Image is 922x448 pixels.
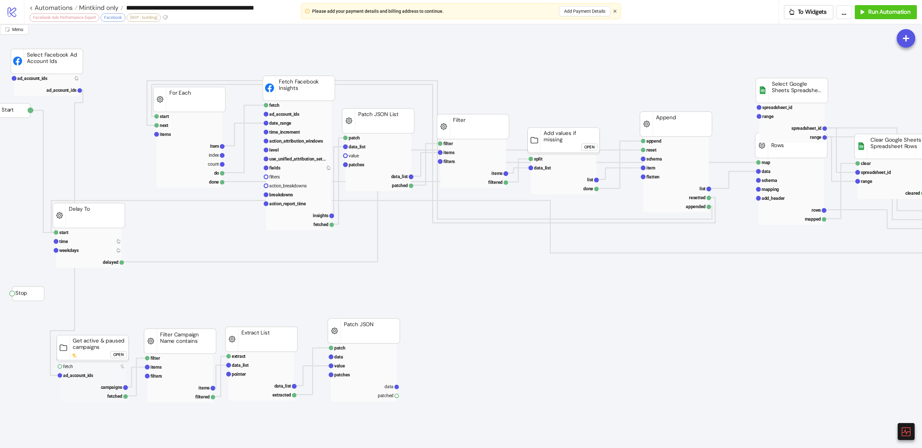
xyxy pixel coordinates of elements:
[784,5,834,19] button: To Widgets
[113,351,124,358] div: Open
[868,8,910,16] span: Run Automation
[5,27,10,32] span: radius-bottomright
[160,123,168,128] text: next
[269,103,279,108] text: fetch
[269,147,279,153] text: level
[269,156,326,161] text: use_unified_attribution_set...
[762,178,777,183] text: schema
[17,76,47,81] text: ad_account_ids
[12,27,23,32] span: Menu
[564,9,605,14] span: Add Payment Details
[855,5,917,19] button: Run Automation
[269,174,280,179] text: filters
[349,162,364,167] text: patches
[29,13,99,22] div: Facebook Ads Performance Export
[59,230,69,235] text: start
[443,159,455,164] text: filters
[534,165,551,170] text: data_list
[160,132,171,137] text: items
[269,138,323,144] text: action_attribution_windows
[208,161,219,167] text: count
[646,147,657,153] text: reset
[150,373,162,379] text: filters
[559,6,611,16] button: Add Payment Details
[491,171,503,176] text: items
[269,192,293,197] text: breakdowns
[334,372,350,377] text: patches
[160,114,169,119] text: start
[101,13,125,22] div: Facebook
[77,4,123,11] a: Mintkind only
[798,8,827,16] span: To Widgets
[349,135,360,140] text: patch
[232,354,246,359] text: extract
[581,144,597,151] button: Open
[443,150,455,155] text: items
[312,8,444,15] div: Please add your payment details and billing address to continue.
[334,354,343,359] text: data
[334,345,345,350] text: patch
[59,248,79,253] text: weekdays
[59,239,68,244] text: time
[762,105,792,110] text: spreadsheet_id
[587,177,593,182] text: list
[791,126,821,131] text: spreadsheet_id
[384,384,393,389] text: data
[269,201,306,206] text: action_report_time
[77,4,118,12] span: Mintkind only
[861,170,891,175] text: spreadsheet_id
[110,351,126,358] button: Open
[391,174,408,179] text: data_list
[29,4,77,11] a: < Automations
[313,213,328,218] text: insights
[812,208,821,213] text: rows
[269,165,280,170] text: fields
[836,5,852,19] button: ...
[349,144,366,149] text: data_list
[274,383,291,389] text: data_list
[269,183,307,188] text: action_breakdowns
[269,112,299,117] text: ad_account_ids
[646,138,661,144] text: append
[269,130,300,135] text: time_increment
[209,153,219,158] text: index
[443,141,453,146] text: filter
[810,135,821,140] text: range
[584,144,594,151] div: Open
[269,121,291,126] text: date_range
[613,9,617,13] button: close
[762,196,785,201] text: add_header
[150,365,162,370] text: items
[232,372,246,377] text: pointer
[127,13,161,22] div: [WIP - building]
[646,165,655,170] text: item
[861,179,872,184] text: range
[305,9,310,13] span: exclamation-circle
[198,385,210,390] text: items
[762,114,774,119] text: range
[150,356,160,361] text: filter
[101,385,123,390] text: campaigns
[46,88,77,93] text: ad_account_ids
[63,373,93,378] text: ad_account_ids
[646,156,662,161] text: schema
[646,174,659,179] text: flatten
[762,187,779,192] text: mapping
[63,364,73,369] text: fetch
[534,156,543,161] text: split
[349,153,359,158] text: value
[334,363,345,368] text: value
[210,144,219,149] text: item
[232,363,249,368] text: data_list
[762,169,771,174] text: data
[861,161,871,166] text: clear
[762,160,770,165] text: map
[700,186,706,191] text: list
